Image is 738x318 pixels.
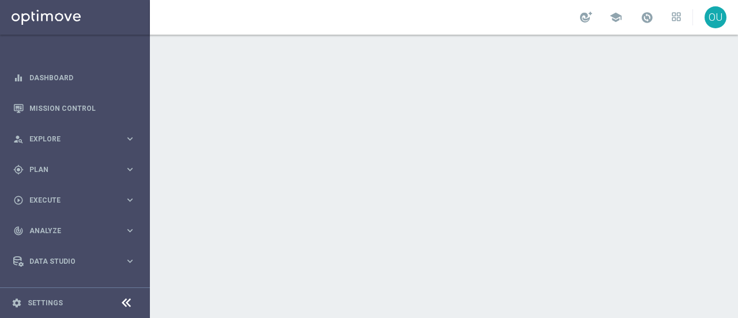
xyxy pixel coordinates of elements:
[13,134,24,144] i: person_search
[13,276,135,307] div: Optibot
[125,256,135,267] i: keyboard_arrow_right
[13,226,24,236] i: track_changes
[29,93,135,124] a: Mission Control
[29,166,125,173] span: Plan
[13,164,125,175] div: Plan
[13,195,125,205] div: Execute
[125,194,135,205] i: keyboard_arrow_right
[13,287,24,297] i: lightbulb
[125,164,135,175] i: keyboard_arrow_right
[13,73,136,83] button: equalizer Dashboard
[13,195,24,205] i: play_circle_outline
[13,93,135,124] div: Mission Control
[13,196,136,205] button: play_circle_outline Execute keyboard_arrow_right
[13,257,136,266] button: Data Studio keyboard_arrow_right
[12,298,22,308] i: settings
[13,226,136,235] button: track_changes Analyze keyboard_arrow_right
[13,104,136,113] button: Mission Control
[13,164,24,175] i: gps_fixed
[13,226,125,236] div: Analyze
[13,256,125,267] div: Data Studio
[13,165,136,174] button: gps_fixed Plan keyboard_arrow_right
[28,300,63,306] a: Settings
[13,62,135,93] div: Dashboard
[29,62,135,93] a: Dashboard
[29,276,135,307] a: Optibot
[705,6,726,28] div: OU
[29,227,125,234] span: Analyze
[609,11,622,24] span: school
[13,134,136,144] button: person_search Explore keyboard_arrow_right
[13,134,125,144] div: Explore
[29,136,125,143] span: Explore
[13,73,24,83] i: equalizer
[29,258,125,265] span: Data Studio
[125,133,135,144] i: keyboard_arrow_right
[29,197,125,204] span: Execute
[125,225,135,236] i: keyboard_arrow_right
